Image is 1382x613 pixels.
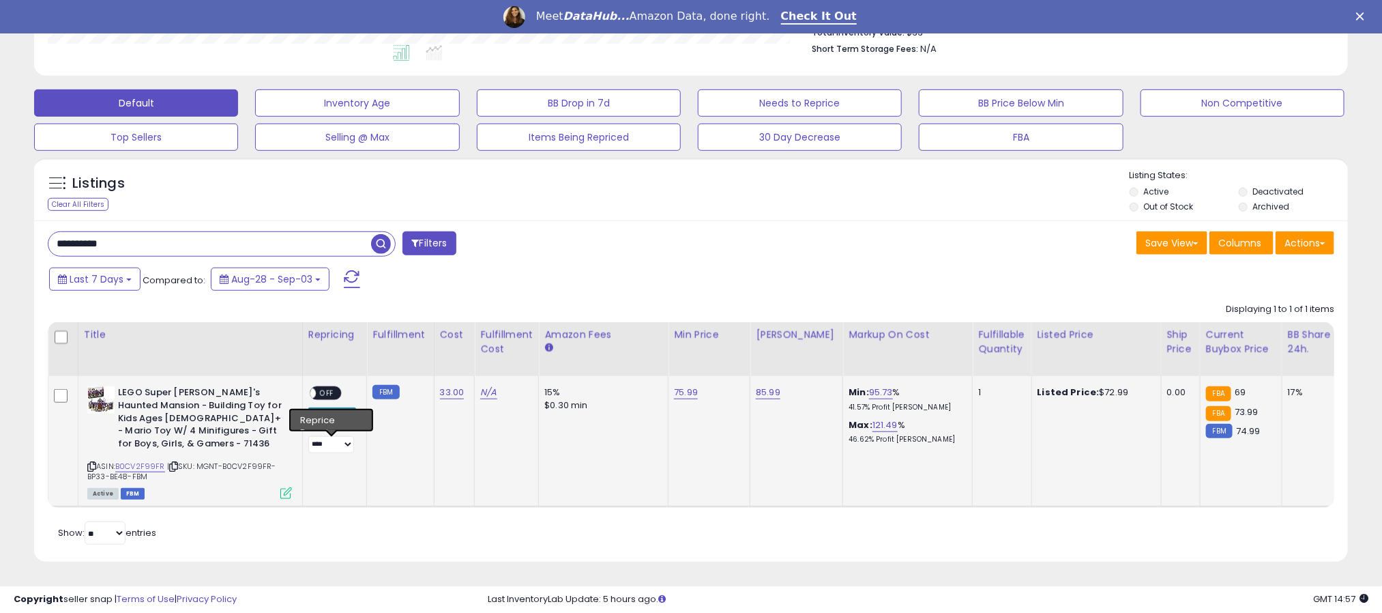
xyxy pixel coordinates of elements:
span: Aug-28 - Sep-03 [231,272,312,286]
div: Amazon AI [308,408,356,420]
div: Clear All Filters [48,198,108,211]
button: Top Sellers [34,124,238,151]
small: Amazon Fees. [544,342,553,354]
b: LEGO Super [PERSON_NAME]'s Haunted Mansion - Building Toy for Kids Ages [DEMOGRAPHIC_DATA]+ - Mar... [118,386,284,453]
span: N/A [921,42,937,55]
button: Last 7 Days [49,268,141,291]
div: Repricing [308,328,361,342]
button: FBA [919,124,1123,151]
label: Deactivated [1252,186,1304,197]
button: Default [34,89,238,117]
button: Aug-28 - Sep-03 [211,268,329,291]
span: 74.99 [1236,425,1261,438]
b: Max: [849,418,872,431]
label: Archived [1252,201,1289,212]
p: 46.62% Profit [PERSON_NAME] [849,435,962,444]
div: [PERSON_NAME] [756,328,837,342]
span: Compared to: [143,274,205,287]
strong: Copyright [14,593,63,605]
th: The percentage added to the cost of goods (COGS) that forms the calculator for Min & Max prices. [843,322,973,376]
div: Ship Price [1167,328,1194,356]
span: 2025-09-11 14:57 GMT [1313,593,1368,605]
div: Cost [440,328,469,342]
button: Inventory Age [255,89,459,117]
div: Last InventoryLab Update: 5 hours ago. [488,593,1368,606]
div: Listed Price [1038,328,1156,342]
div: % [849,386,962,412]
div: $72.99 [1038,386,1151,399]
a: 75.99 [674,386,698,399]
button: Non Competitive [1141,89,1344,117]
p: Listing States: [1130,169,1348,182]
div: Title [84,328,297,342]
div: Meet Amazon Data, done right. [536,10,770,23]
button: Needs to Reprice [698,89,902,117]
span: OFF [316,388,338,399]
button: Columns [1209,231,1274,255]
span: 69 [1235,386,1246,399]
div: 15% [544,386,658,399]
a: 85.99 [756,386,780,399]
a: Privacy Policy [177,593,237,605]
div: Amazon Fees [544,328,662,342]
div: Fulfillable Quantity [978,328,1025,356]
a: N/A [480,386,497,399]
button: BB Price Below Min [919,89,1123,117]
small: FBA [1206,406,1231,421]
div: BB Share 24h. [1288,328,1338,356]
b: Total Inventory Value: [812,27,905,38]
div: Close [1356,12,1370,20]
button: BB Drop in 7d [477,89,681,117]
div: 1 [978,386,1020,399]
h5: Listings [72,174,125,193]
div: Preset: [308,423,356,453]
button: Items Being Repriced [477,124,681,151]
i: DataHub... [563,10,630,23]
div: 17% [1288,386,1333,399]
img: 51rn5VJvSrL._SL40_.jpg [87,386,115,414]
button: Actions [1276,231,1334,255]
div: Current Buybox Price [1206,328,1276,356]
div: $0.30 min [544,399,658,412]
button: 30 Day Decrease [698,124,902,151]
label: Out of Stock [1144,201,1194,212]
a: Check It Out [781,10,857,25]
small: FBM [372,385,399,399]
a: 95.73 [869,386,893,399]
small: FBM [1206,424,1233,438]
button: Save View [1136,231,1207,255]
div: Displaying 1 to 1 of 1 items [1226,303,1334,316]
div: Fulfillment Cost [480,328,533,356]
img: Profile image for Georgie [503,6,525,28]
label: Active [1144,186,1169,197]
span: Show: entries [58,526,156,539]
a: 121.49 [872,418,898,432]
span: Last 7 Days [70,272,123,286]
button: Filters [402,231,456,255]
small: FBA [1206,386,1231,401]
button: Selling @ Max [255,124,459,151]
div: ASIN: [87,386,292,498]
b: Short Term Storage Fees: [812,43,919,55]
span: | SKU: MGNT-B0CV2F99FR-BP33-BE48-FBM [87,461,276,481]
p: 41.57% Profit [PERSON_NAME] [849,403,962,412]
span: All listings currently available for purchase on Amazon [87,488,119,500]
span: 73.99 [1235,405,1259,418]
a: 33.00 [440,386,465,399]
b: Min: [849,386,869,399]
div: Fulfillment [372,328,428,342]
a: B0CV2F99FR [115,461,165,472]
div: 0.00 [1167,386,1190,399]
b: Listed Price: [1038,386,1100,399]
span: FBM [121,488,145,500]
div: Min Price [674,328,744,342]
div: seller snap | | [14,593,237,606]
span: Columns [1218,236,1261,250]
a: Terms of Use [117,593,175,605]
div: Markup on Cost [849,328,967,342]
div: % [849,419,962,444]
